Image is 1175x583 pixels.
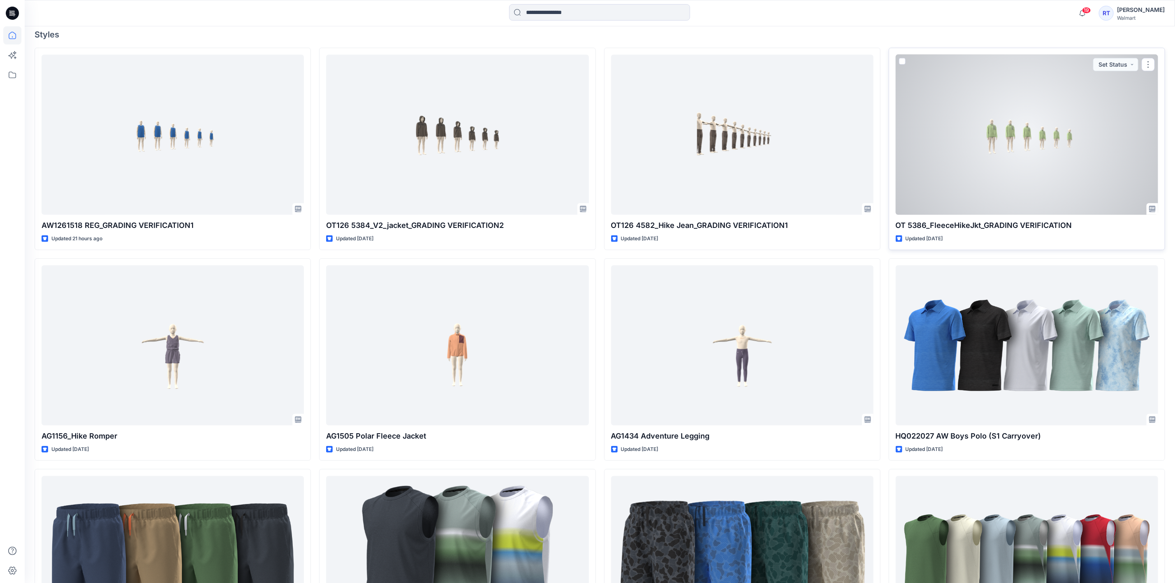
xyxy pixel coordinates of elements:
p: OT126 5384_V2_jacket_GRADING VERIFICATION2 [326,220,589,231]
p: AG1505 Polar Fleece Jacket [326,430,589,442]
div: Walmart [1117,15,1165,21]
p: Updated [DATE] [621,235,658,243]
p: Updated [DATE] [336,235,373,243]
p: AG1434 Adventure Legging [611,430,874,442]
p: Updated [DATE] [51,445,89,454]
p: OT 5386_FleeceHikeJkt_GRADING VERIFICATION [896,220,1158,231]
div: [PERSON_NAME] [1117,5,1165,15]
a: OT 5386_FleeceHikeJkt_GRADING VERIFICATION [896,55,1158,215]
p: Updated [DATE] [906,235,943,243]
a: HQ022027 AW Boys Polo (S1 Carryover) [896,265,1158,425]
span: 19 [1082,7,1091,14]
a: AG1434 Adventure Legging [611,265,874,425]
p: AW1261518 REG_GRADING VERIFICATION1 [42,220,304,231]
p: Updated [DATE] [336,445,373,454]
p: AG1156_Hike Romper [42,430,304,442]
p: Updated [DATE] [621,445,658,454]
p: Updated [DATE] [906,445,943,454]
p: OT126 4582_Hike Jean_GRADING VERIFICATION1 [611,220,874,231]
div: RT [1099,6,1114,21]
a: AW1261518 REG_GRADING VERIFICATION1 [42,55,304,215]
h4: Styles [35,30,1165,39]
a: AG1505 Polar Fleece Jacket [326,265,589,425]
a: OT126 5384_V2_jacket_GRADING VERIFICATION2 [326,55,589,215]
a: OT126 4582_Hike Jean_GRADING VERIFICATION1 [611,55,874,215]
p: HQ022027 AW Boys Polo (S1 Carryover) [896,430,1158,442]
p: Updated 21 hours ago [51,235,102,243]
a: AG1156_Hike Romper [42,265,304,425]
